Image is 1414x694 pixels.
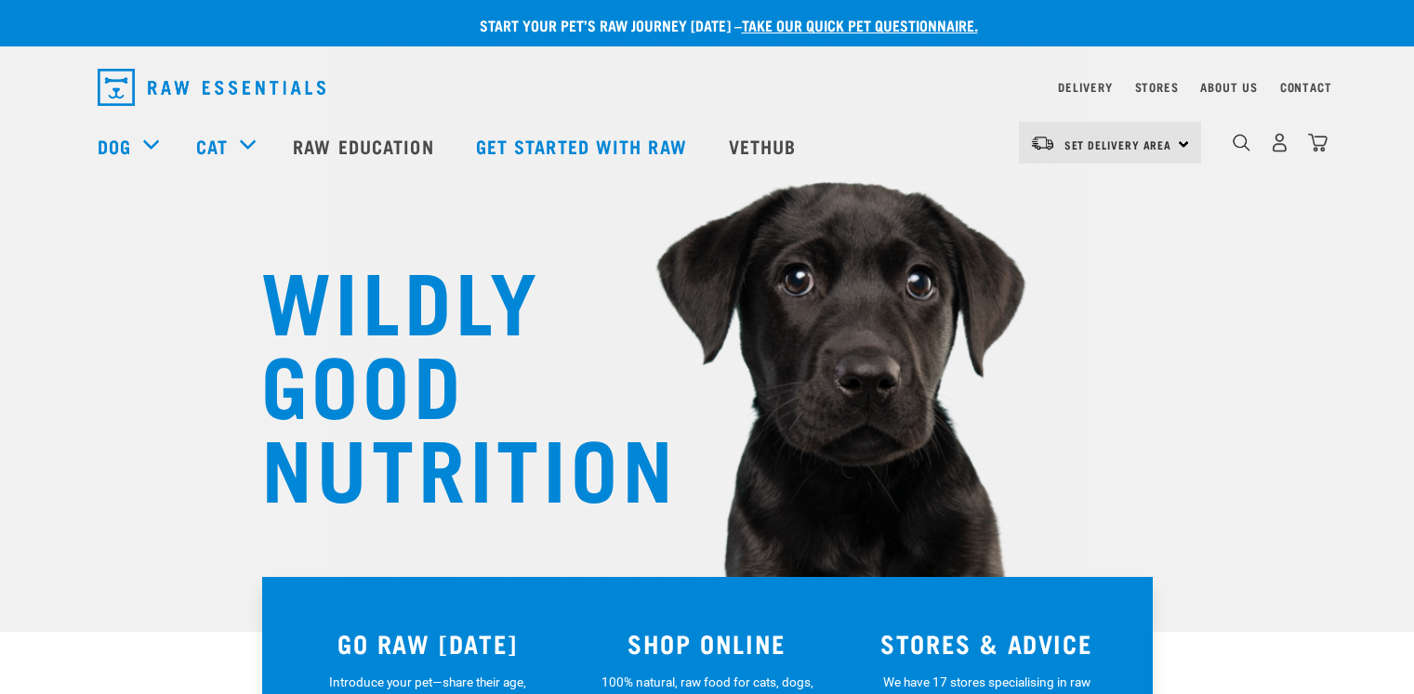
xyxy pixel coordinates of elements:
span: Set Delivery Area [1064,141,1172,148]
a: Delivery [1058,84,1112,90]
img: van-moving.png [1030,135,1055,151]
img: user.png [1270,133,1289,152]
h3: STORES & ADVICE [858,629,1116,658]
a: Get started with Raw [457,109,710,183]
a: Vethub [710,109,820,183]
a: Dog [98,132,131,160]
h3: GO RAW [DATE] [299,629,557,658]
nav: dropdown navigation [83,61,1332,113]
a: Raw Education [274,109,456,183]
a: About Us [1200,84,1257,90]
img: home-icon-1@2x.png [1233,134,1250,151]
a: take our quick pet questionnaire. [742,20,978,29]
img: Raw Essentials Logo [98,69,325,106]
h3: SHOP ONLINE [578,629,836,658]
h1: WILDLY GOOD NUTRITION [261,255,633,506]
img: home-icon@2x.png [1308,133,1328,152]
a: Stores [1135,84,1179,90]
a: Cat [196,132,228,160]
a: Contact [1280,84,1332,90]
